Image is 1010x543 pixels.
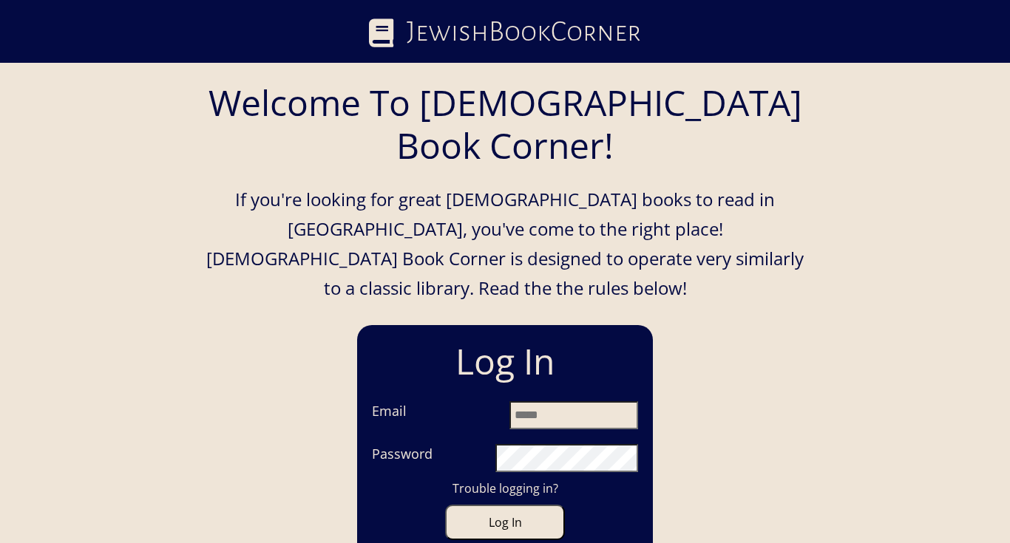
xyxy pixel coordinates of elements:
[372,401,407,423] label: Email
[365,479,645,497] a: Trouble logging in?
[206,66,804,181] h1: Welcome To [DEMOGRAPHIC_DATA] Book Corner!
[445,505,565,540] button: Log In
[372,444,433,466] label: Password
[206,185,804,303] p: If you're looking for great [DEMOGRAPHIC_DATA] books to read in [GEOGRAPHIC_DATA], you've come to...
[369,10,641,54] a: JewishBookCorner
[365,332,645,390] h1: Log In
